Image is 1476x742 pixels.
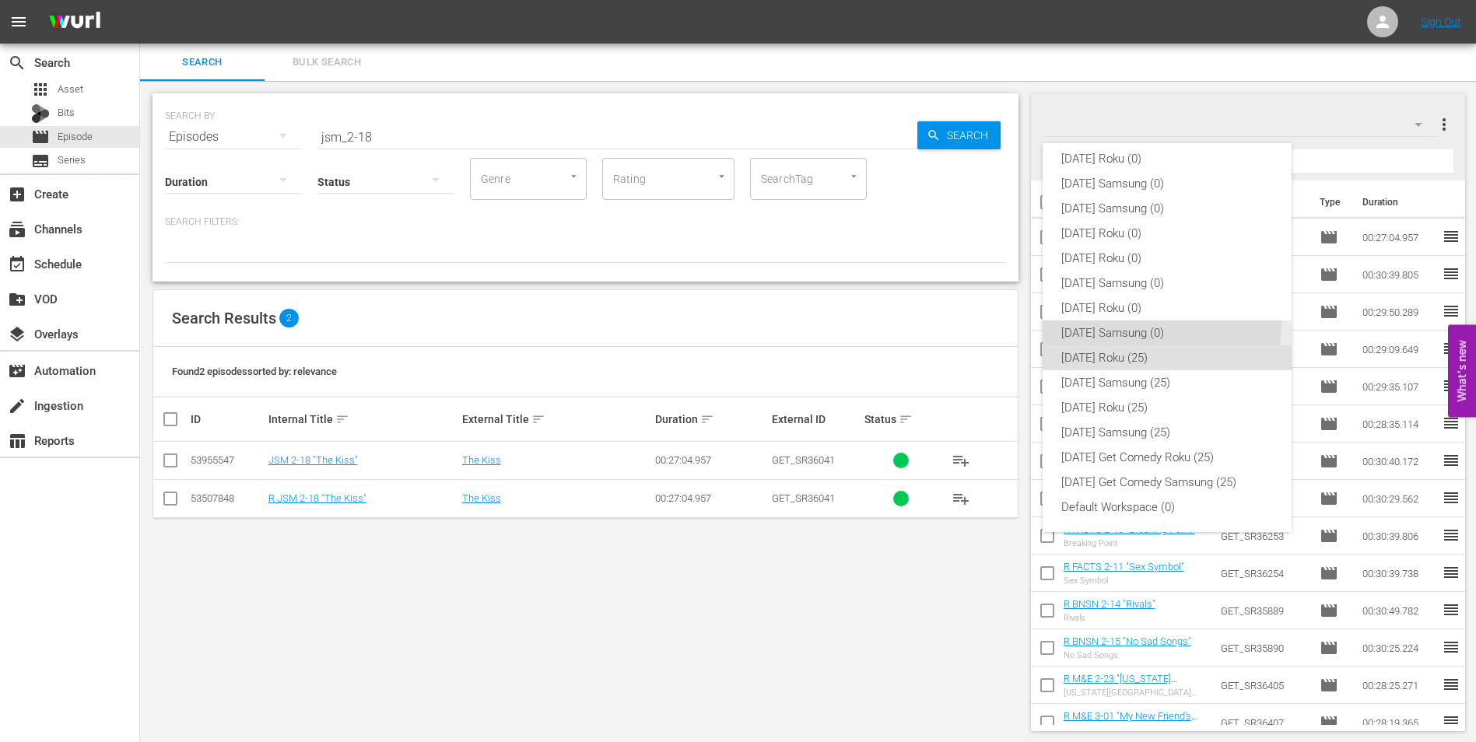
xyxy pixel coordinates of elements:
div: Default Workspace (0) [1061,495,1273,520]
div: [DATE] Get Comedy Roku (25) [1061,445,1273,470]
div: [DATE] Samsung (0) [1061,196,1273,221]
div: [DATE] Samsung (0) [1061,171,1273,196]
div: [DATE] Roku (0) [1061,146,1273,171]
div: [DATE] Samsung (25) [1061,370,1273,395]
div: [DATE] Get Comedy Samsung (25) [1061,470,1273,495]
div: [DATE] Roku (0) [1061,221,1273,246]
div: [DATE] Roku (0) [1061,246,1273,271]
button: Open Feedback Widget [1448,325,1476,418]
div: [DATE] Roku (25) [1061,395,1273,420]
div: [DATE] Roku (25) [1061,345,1273,370]
div: [DATE] Samsung (0) [1061,271,1273,296]
div: [DATE] Samsung (0) [1061,320,1273,345]
div: [DATE] Samsung (25) [1061,420,1273,445]
div: [DATE] Roku (0) [1061,296,1273,320]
